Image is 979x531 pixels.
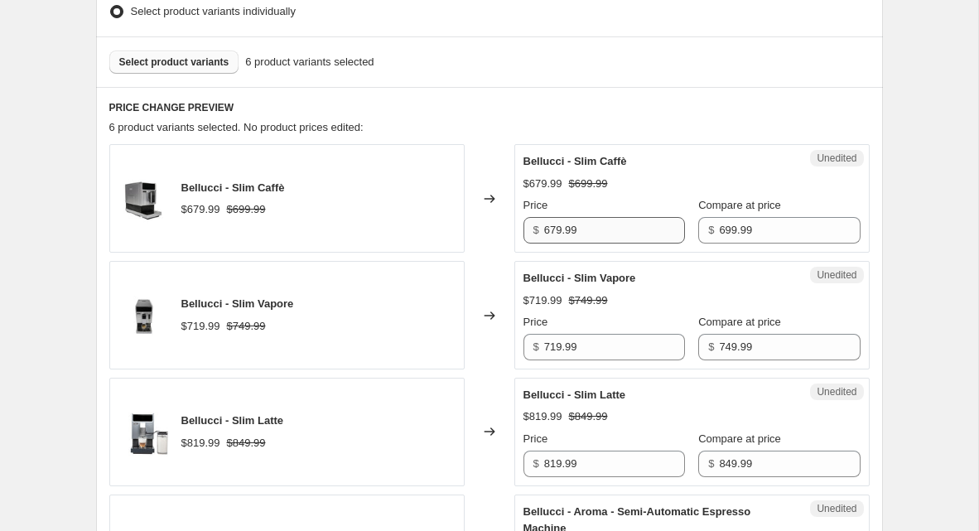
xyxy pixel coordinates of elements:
[181,320,220,332] span: $719.99
[181,414,284,427] span: Bellucci - Slim Latte
[817,502,856,515] span: Unedited
[118,407,168,456] img: bellucci-slim-latte-340880_80x.jpg
[523,294,562,307] span: $719.99
[181,203,220,215] span: $679.99
[569,410,608,422] span: $849.99
[569,177,608,190] span: $699.99
[817,152,856,165] span: Unedited
[698,432,781,445] span: Compare at price
[533,340,539,353] span: $
[533,457,539,470] span: $
[708,457,714,470] span: $
[227,203,266,215] span: $699.99
[523,272,636,284] span: Bellucci - Slim Vapore
[245,54,374,70] span: 6 product variants selected
[523,177,562,190] span: $679.99
[523,199,548,211] span: Price
[523,316,548,328] span: Price
[708,340,714,353] span: $
[181,181,285,194] span: Bellucci - Slim Caffè
[569,294,608,307] span: $749.99
[181,297,294,310] span: Bellucci - Slim Vapore
[109,101,870,114] h6: PRICE CHANGE PREVIEW
[523,155,627,167] span: Bellucci - Slim Caffè
[118,291,168,340] img: bellucci-slim-vapore-727083_80x.jpg
[698,316,781,328] span: Compare at price
[227,437,266,449] span: $849.99
[119,56,229,69] span: Select product variants
[708,224,714,236] span: $
[523,432,548,445] span: Price
[698,199,781,211] span: Compare at price
[109,51,239,74] button: Select product variants
[523,389,626,401] span: Bellucci - Slim Latte
[533,224,539,236] span: $
[227,320,266,332] span: $749.99
[523,410,562,422] span: $819.99
[817,268,856,282] span: Unedited
[109,121,364,133] span: 6 product variants selected. No product prices edited:
[817,385,856,398] span: Unedited
[118,174,168,224] img: bellucci-slim-caffe-226960_80x.jpg
[131,5,296,17] span: Select product variants individually
[181,437,220,449] span: $819.99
